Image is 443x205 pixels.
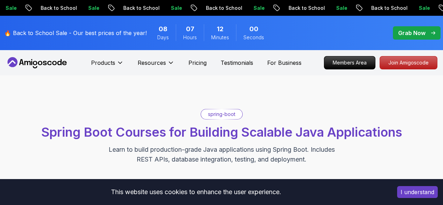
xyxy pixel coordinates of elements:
[104,145,339,164] p: Learn to build production-grade Java applications using Spring Boot. Includes REST APIs, database...
[4,29,147,37] p: 🔥 Back to School Sale - Our best prices of the year!
[247,5,270,12] p: Sale
[267,59,302,67] a: For Business
[365,5,413,12] p: Back to School
[41,124,402,140] span: Spring Boot Courses for Building Scalable Java Applications
[324,56,375,69] p: Members Area
[117,5,165,12] p: Back to School
[398,29,425,37] p: Grab Now
[330,5,352,12] p: Sale
[165,5,187,12] p: Sale
[217,24,223,34] span: 12 Minutes
[243,34,264,41] span: Seconds
[183,34,197,41] span: Hours
[157,34,169,41] span: Days
[221,59,253,67] a: Testimonials
[91,59,115,67] p: Products
[186,24,194,34] span: 7 Hours
[211,34,229,41] span: Minutes
[324,56,375,69] a: Members Area
[82,5,104,12] p: Sale
[138,59,166,67] p: Resources
[138,59,174,73] button: Resources
[282,5,330,12] p: Back to School
[5,184,387,200] div: This website uses cookies to enhance the user experience.
[91,59,124,73] button: Products
[188,59,207,67] a: Pricing
[380,56,437,69] p: Join Amigoscode
[397,186,438,198] button: Accept cookies
[34,5,82,12] p: Back to School
[159,24,167,34] span: 8 Days
[200,5,247,12] p: Back to School
[380,56,437,69] a: Join Amigoscode
[413,5,435,12] p: Sale
[249,24,258,34] span: 0 Seconds
[208,111,235,118] p: spring-boot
